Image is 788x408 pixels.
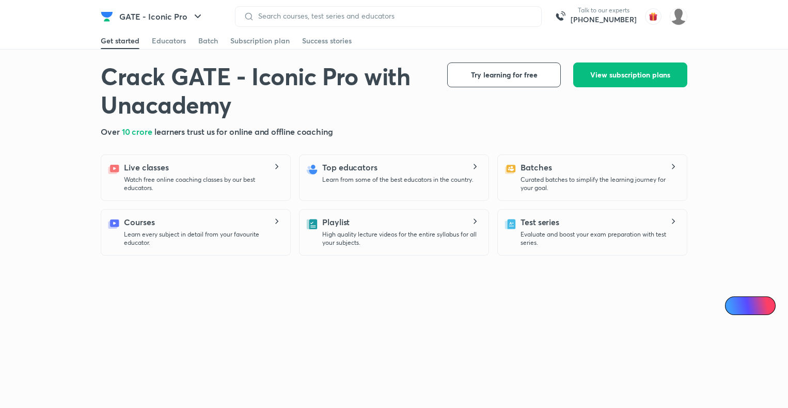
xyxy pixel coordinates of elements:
[322,230,480,247] p: High quality lecture videos for the entire syllabus for all your subjects.
[322,176,474,184] p: Learn from some of the best educators in the country.
[122,126,154,137] span: 10 crore
[521,216,559,228] h5: Test series
[550,6,571,27] img: call-us
[101,62,431,119] h1: Crack GATE - Iconic Pro with Unacademy
[101,33,139,49] a: Get started
[670,8,687,25] img: Deepika S S
[742,302,769,310] span: Ai Doubts
[230,36,290,46] div: Subscription plan
[521,161,551,174] h5: Batches
[302,36,352,46] div: Success stories
[154,126,333,137] span: learners trust us for online and offline coaching
[521,176,679,192] p: Curated batches to simplify the learning journey for your goal.
[571,6,637,14] p: Talk to our experts
[571,14,637,25] a: [PHONE_NUMBER]
[152,33,186,49] a: Educators
[113,6,210,27] button: GATE - Iconic Pro
[322,161,377,174] h5: Top educators
[725,296,776,315] a: Ai Doubts
[101,10,113,23] img: Company Logo
[447,62,561,87] button: Try learning for free
[124,230,282,247] p: Learn every subject in detail from your favourite educator.
[101,36,139,46] div: Get started
[198,33,218,49] a: Batch
[521,230,679,247] p: Evaluate and boost your exam preparation with test series.
[124,176,282,192] p: Watch free online coaching classes by our best educators.
[254,12,533,20] input: Search courses, test series and educators
[101,126,122,137] span: Over
[471,70,538,80] span: Try learning for free
[322,216,350,228] h5: Playlist
[645,8,661,25] img: avatar
[302,33,352,49] a: Success stories
[198,36,218,46] div: Batch
[590,70,670,80] span: View subscription plans
[230,33,290,49] a: Subscription plan
[124,161,169,174] h5: Live classes
[152,36,186,46] div: Educators
[731,302,739,310] img: Icon
[124,216,154,228] h5: Courses
[573,62,687,87] button: View subscription plans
